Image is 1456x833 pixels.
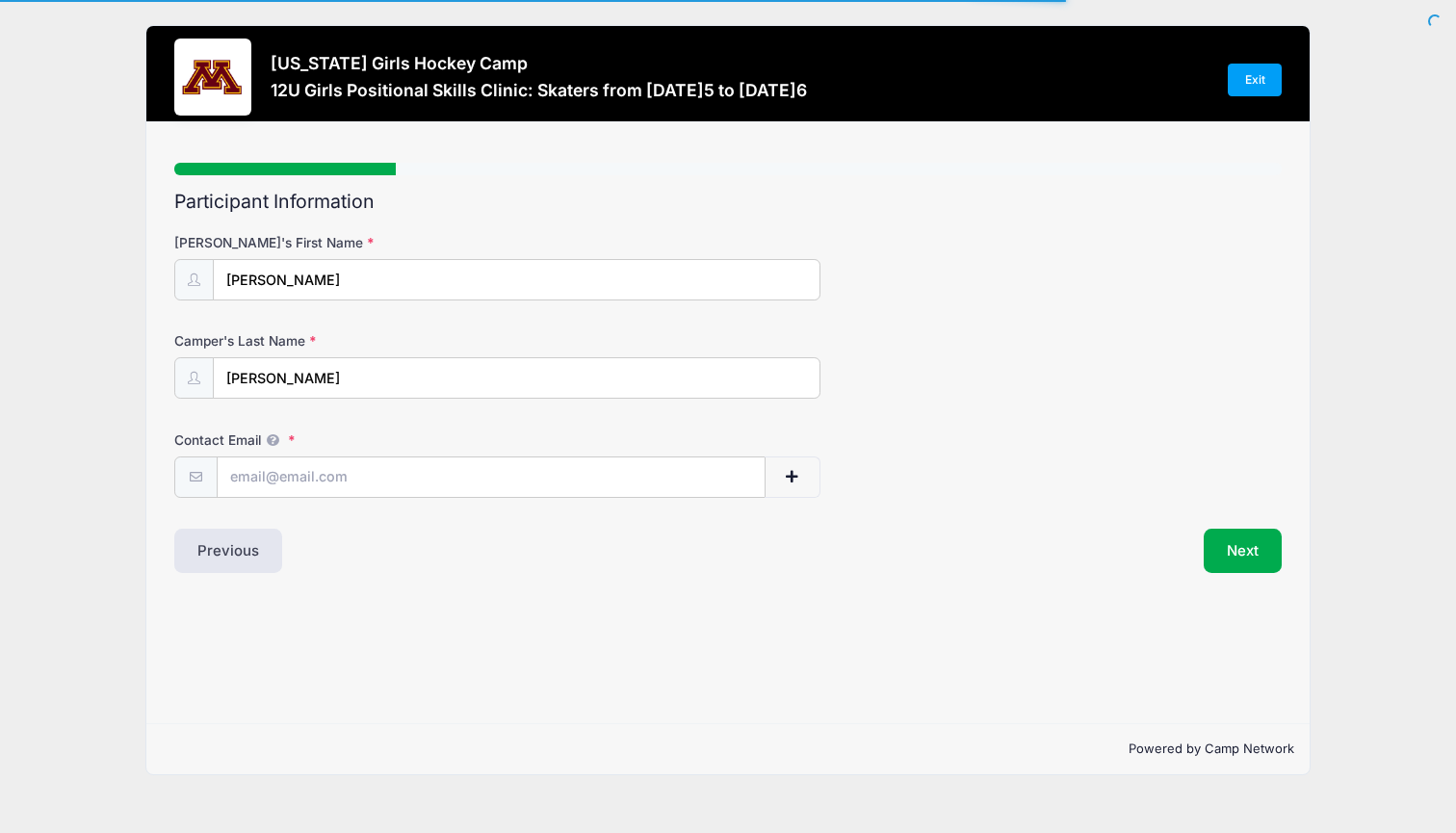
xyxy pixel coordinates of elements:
a: Exit [1228,64,1282,96]
button: Next [1204,529,1282,573]
span: We will send confirmations, payment reminders, and custom email messages to each address listed. ... [261,432,284,448]
h2: Participant Information [174,191,1282,213]
p: Powered by Camp Network [162,740,1294,759]
h3: [US_STATE] Girls Hockey Camp [271,53,807,73]
input: Camper's First Name [213,259,820,300]
label: Camper's Last Name [174,331,543,351]
label: Contact Email [174,430,543,450]
label: [PERSON_NAME]'s First Name [174,233,543,252]
h3: 12U Girls Positional Skills Clinic: Skaters from [DATE]5 to [DATE]6 [271,80,807,100]
input: Camper's Last Name [213,357,820,399]
input: email@email.com [217,456,766,498]
button: Previous [174,529,282,573]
